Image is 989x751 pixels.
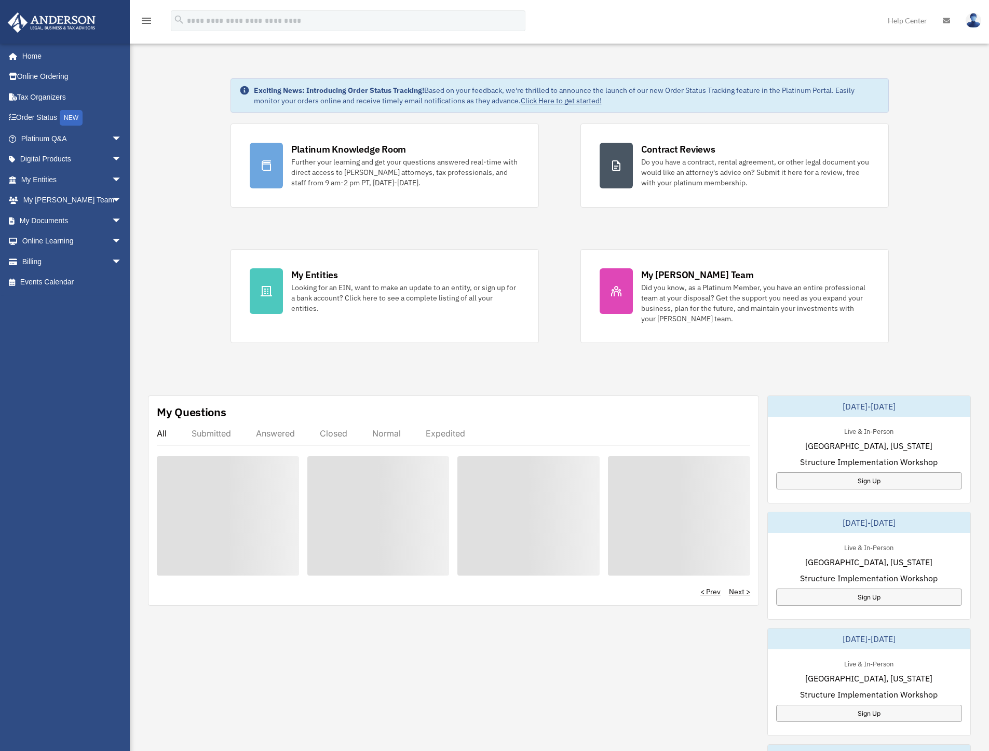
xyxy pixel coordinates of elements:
[140,18,153,27] a: menu
[112,210,132,231] span: arrow_drop_down
[580,249,889,343] a: My [PERSON_NAME] Team Did you know, as a Platinum Member, you have an entire professional team at...
[641,143,715,156] div: Contract Reviews
[641,157,870,188] div: Do you have a contract, rental agreement, or other legal document you would like an attorney's ad...
[768,629,970,649] div: [DATE]-[DATE]
[7,46,132,66] a: Home
[521,96,602,105] a: Click Here to get started!
[426,428,465,439] div: Expedited
[140,15,153,27] i: menu
[580,124,889,208] a: Contract Reviews Do you have a contract, rental agreement, or other legal document you would like...
[776,472,962,489] a: Sign Up
[7,169,138,190] a: My Entitiesarrow_drop_down
[7,66,138,87] a: Online Ordering
[291,268,338,281] div: My Entities
[112,169,132,190] span: arrow_drop_down
[966,13,981,28] img: User Pic
[7,128,138,149] a: Platinum Q&Aarrow_drop_down
[112,251,132,272] span: arrow_drop_down
[768,512,970,533] div: [DATE]-[DATE]
[5,12,99,33] img: Anderson Advisors Platinum Portal
[112,190,132,211] span: arrow_drop_down
[805,672,932,685] span: [GEOGRAPHIC_DATA], [US_STATE]
[641,268,754,281] div: My [PERSON_NAME] Team
[7,190,138,211] a: My [PERSON_NAME] Teamarrow_drop_down
[700,586,721,597] a: < Prev
[7,272,138,293] a: Events Calendar
[231,249,539,343] a: My Entities Looking for an EIN, want to make an update to an entity, or sign up for a bank accoun...
[7,251,138,272] a: Billingarrow_drop_down
[112,128,132,149] span: arrow_drop_down
[173,14,185,25] i: search
[256,428,295,439] div: Answered
[7,87,138,107] a: Tax Organizers
[800,456,938,468] span: Structure Implementation Workshop
[641,282,870,324] div: Did you know, as a Platinum Member, you have an entire professional team at your disposal? Get th...
[7,210,138,231] a: My Documentsarrow_drop_down
[776,589,962,606] a: Sign Up
[320,428,347,439] div: Closed
[291,143,407,156] div: Platinum Knowledge Room
[805,556,932,568] span: [GEOGRAPHIC_DATA], [US_STATE]
[768,396,970,417] div: [DATE]-[DATE]
[836,658,902,668] div: Live & In-Person
[112,149,132,170] span: arrow_drop_down
[157,428,167,439] div: All
[192,428,231,439] div: Submitted
[372,428,401,439] div: Normal
[60,110,83,126] div: NEW
[231,124,539,208] a: Platinum Knowledge Room Further your learning and get your questions answered real-time with dire...
[254,86,424,95] strong: Exciting News: Introducing Order Status Tracking!
[776,705,962,722] a: Sign Up
[7,231,138,252] a: Online Learningarrow_drop_down
[800,688,938,701] span: Structure Implementation Workshop
[836,425,902,436] div: Live & In-Person
[254,85,880,106] div: Based on your feedback, we're thrilled to announce the launch of our new Order Status Tracking fe...
[729,586,750,597] a: Next >
[291,157,520,188] div: Further your learning and get your questions answered real-time with direct access to [PERSON_NAM...
[800,572,938,584] span: Structure Implementation Workshop
[157,404,226,420] div: My Questions
[7,107,138,129] a: Order StatusNEW
[836,541,902,552] div: Live & In-Person
[291,282,520,313] div: Looking for an EIN, want to make an update to an entity, or sign up for a bank account? Click her...
[7,149,138,170] a: Digital Productsarrow_drop_down
[805,440,932,452] span: [GEOGRAPHIC_DATA], [US_STATE]
[112,231,132,252] span: arrow_drop_down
